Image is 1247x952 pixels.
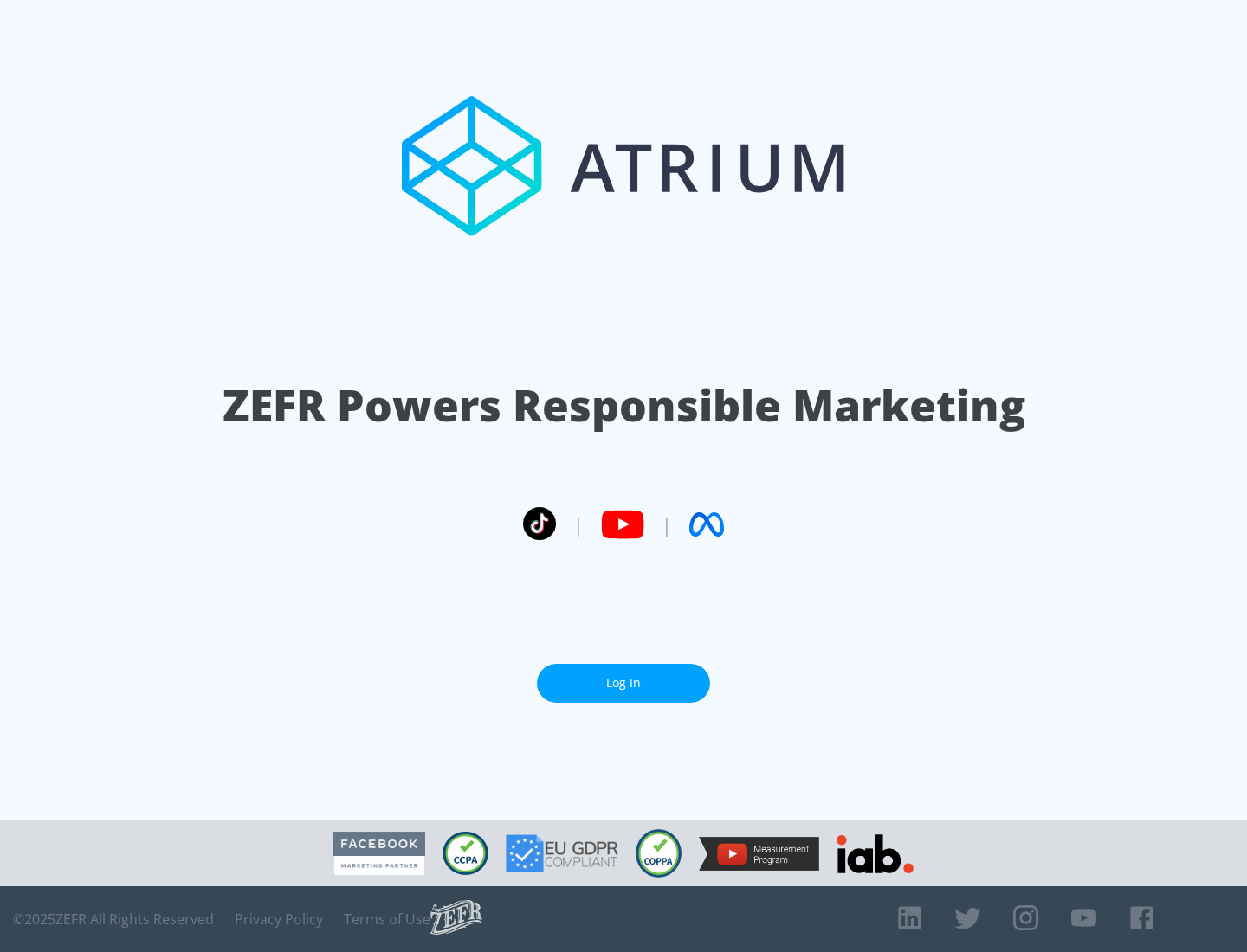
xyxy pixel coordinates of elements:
img: COPPA Compliant [636,829,682,878]
span: | [662,511,672,537]
a: Privacy Policy [235,910,323,928]
span: | [573,511,584,537]
img: GDPR Compliant [506,834,618,872]
a: Terms of Use [344,910,430,928]
img: Facebook Marketing Partner [333,832,425,876]
img: CCPA Compliant [443,832,488,875]
img: IAB [837,834,914,873]
span: © 2025 ZEFR All Rights Reserved [13,910,214,928]
h1: ZEFR Powers Responsible Marketing [223,376,1025,435]
img: YouTube Measurement Program [699,837,819,871]
a: Log In [537,664,710,703]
